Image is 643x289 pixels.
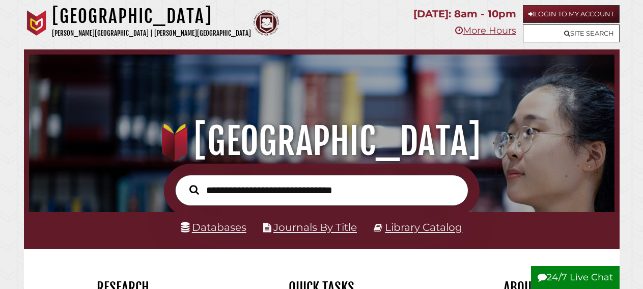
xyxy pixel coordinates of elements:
a: Library Catalog [385,221,462,233]
h1: [GEOGRAPHIC_DATA] [38,119,604,164]
button: Search [184,182,204,197]
a: More Hours [455,25,516,36]
p: [DATE]: 8am - 10pm [413,5,516,23]
a: Journals By Title [273,221,357,233]
a: Databases [181,221,246,233]
i: Search [189,185,199,195]
a: Site Search [523,24,620,42]
p: [PERSON_NAME][GEOGRAPHIC_DATA] | [PERSON_NAME][GEOGRAPHIC_DATA] [52,28,251,39]
h1: [GEOGRAPHIC_DATA] [52,5,251,28]
a: Login to My Account [523,5,620,23]
img: Calvin Theological Seminary [254,10,279,36]
img: Calvin University [24,10,49,36]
